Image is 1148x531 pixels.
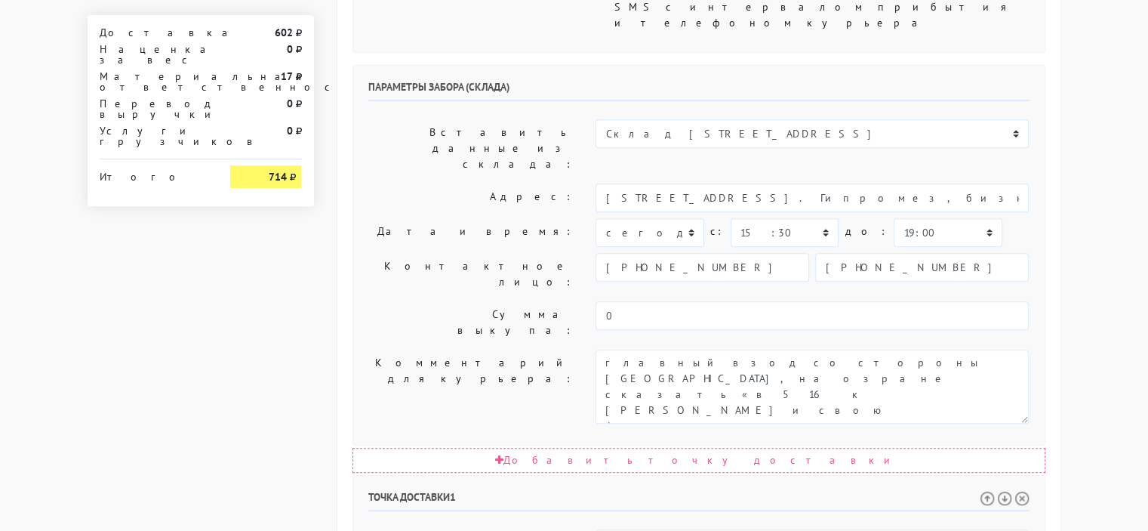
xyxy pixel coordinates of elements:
div: Наценка за вес [88,44,220,65]
div: Итого [100,165,208,182]
label: c: [710,218,725,245]
label: до: [845,218,888,245]
strong: 602 [274,26,292,39]
label: Адрес: [357,184,585,212]
input: Имя [596,253,809,282]
span: 1 [450,490,456,504]
div: Материальная ответственность [88,71,220,92]
strong: 714 [268,170,286,184]
label: Контактное лицо: [357,253,585,295]
h6: Параметры забора (склада) [368,81,1030,101]
strong: 0 [286,97,292,110]
textarea: главный взод со стороны [GEOGRAPHIC_DATA], на озране сказать «в 516 к [PERSON_NAME] и свою фамимл... [596,350,1029,424]
label: Сумма выкупа: [357,301,585,344]
input: Телефон [815,253,1029,282]
strong: 0 [286,42,292,56]
div: Услуги грузчиков [88,125,220,147]
div: Перевод выручки [88,98,220,119]
div: Добавить точку доставки [352,448,1045,473]
strong: 0 [286,124,292,137]
label: Вставить данные из склада: [357,119,585,178]
strong: 17 [280,69,292,83]
div: Доставка [88,27,220,38]
label: Дата и время: [357,218,585,247]
label: Комментарий для курьера: [357,350,585,424]
h6: Точка доставки [368,491,1030,511]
